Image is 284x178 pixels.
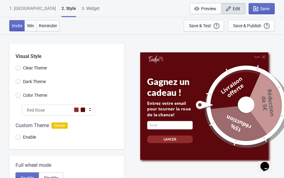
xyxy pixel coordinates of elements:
[201,6,216,11] span: Preview
[249,3,275,14] button: Save
[23,78,46,85] span: Dark Theme
[189,23,211,28] div: Save & Test
[82,5,100,16] div: 3. Widget
[260,6,269,11] span: Save
[23,65,47,71] span: Clear Theme
[147,76,202,97] div: Gagnez un cadeau !
[27,23,34,28] span: Win
[27,107,45,113] span: Red Rose
[163,137,176,141] div: LANCER
[147,100,193,118] div: Entrez votre email pour tourner la roue de la chance!
[148,55,163,64] a: Tada Shopify App - Exit Intent, Spin to Win Popups, Newsletter Discount Gift Game
[190,3,222,14] button: Preview
[9,5,56,16] div: 1. [GEOGRAPHIC_DATA]
[254,56,260,58] div: Quitter
[16,162,51,169] span: Full wheel mode
[184,20,224,32] button: Save & Test
[233,6,240,11] span: Edit
[233,23,261,28] div: Save & Publish
[147,121,193,129] input: Email
[148,55,163,63] img: Tada Shopify App - Exit Intent, Spin to Win Popups, Newsletter Discount Gift Game
[16,43,124,60] div: Visual Style
[36,20,60,31] button: Reminder
[221,3,246,14] button: Edit
[39,23,57,28] span: Reminder
[23,92,47,98] span: Color Theme
[61,5,76,17] div: 2 . Style
[258,153,278,172] iframe: chat widget
[25,20,37,31] button: Win
[9,20,25,31] button: Invite
[228,20,275,32] button: Save & Publish
[12,23,22,28] span: Invite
